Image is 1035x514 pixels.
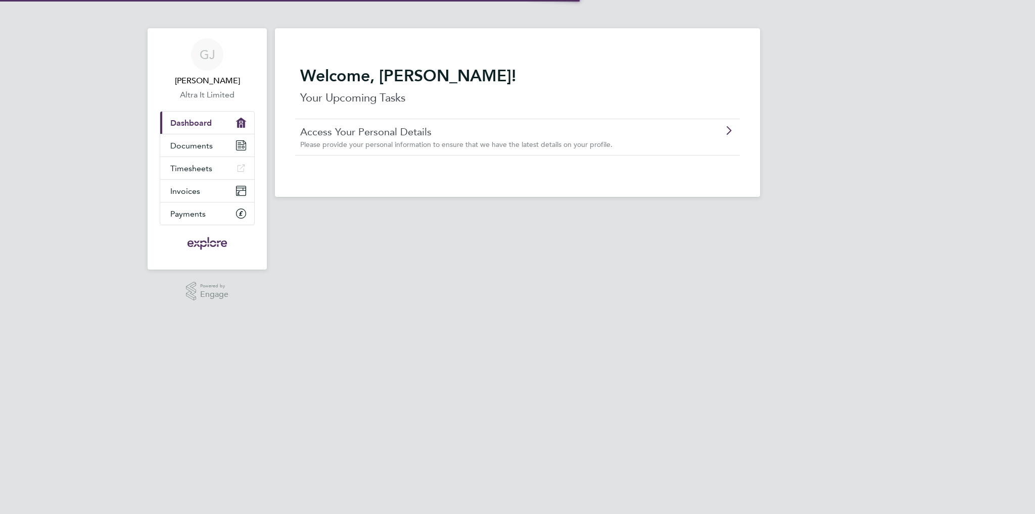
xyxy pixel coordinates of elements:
[300,66,735,86] h2: Welcome, [PERSON_NAME]!
[170,118,212,128] span: Dashboard
[160,89,255,101] a: Altra It Limited
[200,48,215,61] span: GJ
[160,134,254,157] a: Documents
[160,38,255,87] a: GJ[PERSON_NAME]
[148,28,267,270] nav: Main navigation
[160,75,255,87] span: Graham Jest
[160,180,254,202] a: Invoices
[160,157,254,179] a: Timesheets
[170,186,200,196] span: Invoices
[186,282,229,301] a: Powered byEngage
[170,209,206,219] span: Payments
[160,112,254,134] a: Dashboard
[160,202,254,225] a: Payments
[170,141,213,150] span: Documents
[200,282,228,290] span: Powered by
[160,235,255,251] a: Go to home page
[300,90,735,106] p: Your Upcoming Tasks
[186,235,228,251] img: exploregroup-logo-retina.png
[300,125,678,138] a: Access Your Personal Details
[300,140,613,149] span: Please provide your personal information to ensure that we have the latest details on your profile.
[200,290,228,299] span: Engage
[170,164,212,173] span: Timesheets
